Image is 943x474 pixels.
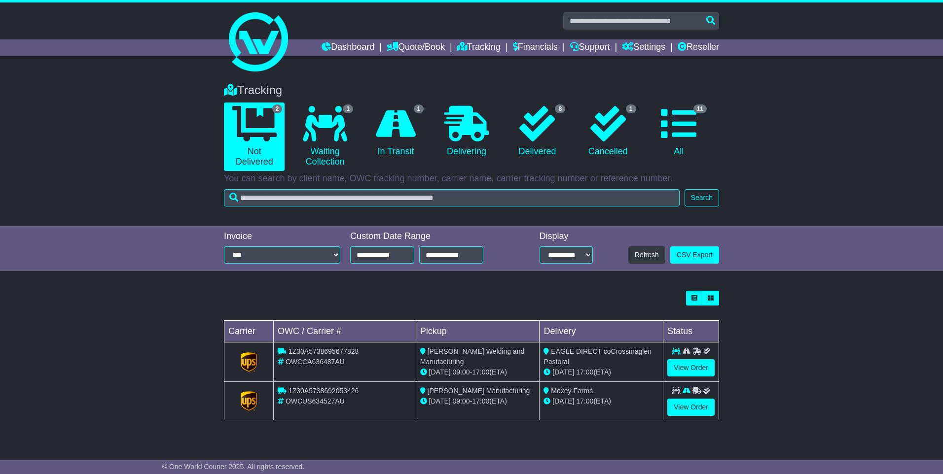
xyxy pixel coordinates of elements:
span: 09:00 [453,397,470,405]
a: View Order [667,399,715,416]
a: 1 In Transit [365,102,426,161]
span: [DATE] [429,368,451,376]
div: Invoice [224,231,340,242]
a: Tracking [457,39,501,56]
button: Search [685,189,719,206]
p: You can search by client name, OWC tracking number, carrier name, carrier tracking number or refe... [224,173,719,184]
a: Delivering [436,102,497,161]
a: CSV Export [670,246,719,264]
a: 1 Cancelled [578,102,638,161]
span: [PERSON_NAME] Manufacturing [428,387,530,395]
a: 2 Not Delivered [224,102,285,171]
span: 11 [693,104,707,113]
a: Dashboard [322,39,374,56]
div: - (ETA) [420,396,536,406]
span: 17:00 [576,397,593,405]
img: GetCarrierServiceLogo [241,352,257,372]
a: 8 Delivered [507,102,568,161]
span: 1 [414,104,424,113]
span: 17:00 [472,397,489,405]
a: View Order [667,359,715,376]
a: 11 All [649,102,709,161]
span: [DATE] [552,397,574,405]
span: [PERSON_NAME] Welding and Manufacturing [420,347,525,366]
a: Financials [513,39,558,56]
span: 8 [555,104,565,113]
a: Reseller [678,39,719,56]
a: Quote/Book [387,39,445,56]
span: OWCUS634527AU [286,397,345,405]
span: 1Z30A5738692053426 [289,387,359,395]
span: 2 [272,104,283,113]
td: Carrier [224,321,274,342]
span: 1 [343,104,353,113]
div: (ETA) [544,396,659,406]
div: (ETA) [544,367,659,377]
td: Pickup [416,321,540,342]
td: Delivery [540,321,663,342]
span: 17:00 [472,368,489,376]
span: © One World Courier 2025. All rights reserved. [162,463,305,471]
td: Status [663,321,719,342]
a: Settings [622,39,665,56]
span: [DATE] [429,397,451,405]
span: Moxey Farms [551,387,593,395]
span: OWCCA636487AU [286,358,345,366]
span: EAGLE DIRECT coCrossmaglen Pastoral [544,347,651,366]
span: 1 [626,104,636,113]
div: Display [540,231,593,242]
div: - (ETA) [420,367,536,377]
button: Refresh [628,246,665,264]
a: 1 Waiting Collection [294,102,355,171]
span: 1Z30A5738695677828 [289,347,359,355]
a: Support [570,39,610,56]
img: GetCarrierServiceLogo [241,391,257,411]
div: Custom Date Range [350,231,508,242]
span: [DATE] [552,368,574,376]
span: 17:00 [576,368,593,376]
td: OWC / Carrier # [274,321,416,342]
span: 09:00 [453,368,470,376]
div: Tracking [219,83,724,98]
